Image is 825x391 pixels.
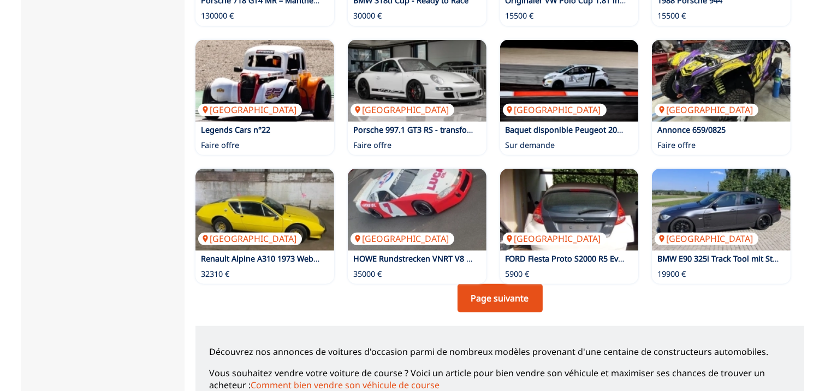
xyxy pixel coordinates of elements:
p: 35000 € [353,269,382,280]
img: Porsche 997.1 GT3 RS - transformation club sport avec caractère de course [348,40,486,122]
p: [GEOGRAPHIC_DATA] [198,233,302,245]
img: Renault Alpine A310 1973 Weber Vergaser 85Tkm Matching [195,169,334,251]
img: HOWE Rundstrecken VNRT V8 Racecar [348,169,486,251]
p: [GEOGRAPHIC_DATA] [503,233,607,245]
p: [GEOGRAPHIC_DATA] [198,104,302,116]
p: Découvrez nos annonces de voitures d'occasion parmi de nombreux modèles provenant d'une centaine ... [209,346,791,358]
a: Comment bien vendre son véhicule de course [251,379,440,391]
p: 32310 € [201,269,229,280]
img: Legends Cars n°22 [195,40,334,122]
p: 19900 € [657,269,686,280]
p: 30000 € [353,10,382,21]
p: [GEOGRAPHIC_DATA] [655,233,758,245]
a: Renault Alpine A310 1973 Weber Vergaser 85Tkm Matching [201,253,420,264]
a: FORD Fiesta Proto S2000 R5 Evo PROJEKT [506,253,657,264]
p: Sur demande [506,140,555,151]
a: FORD Fiesta Proto S2000 R5 Evo PROJEKT[GEOGRAPHIC_DATA] [500,169,639,251]
p: 15500 € [506,10,534,21]
img: BMW E90 325i Track Tool mit Straßenzulassung [652,169,791,251]
p: [GEOGRAPHIC_DATA] [655,104,758,116]
a: Porsche 997.1 GT3 RS - transformation club sport avec caractère de course[GEOGRAPHIC_DATA] [348,40,486,122]
img: FORD Fiesta Proto S2000 R5 Evo PROJEKT [500,169,639,251]
p: Faire offre [201,140,239,151]
img: Annonce 659/0825 [652,40,791,122]
a: Baquet disponible Peugeot 208 Racing Cup - Lédenon TC France 12/14 Sept.[GEOGRAPHIC_DATA] [500,40,639,122]
p: 130000 € [201,10,234,21]
a: Renault Alpine A310 1973 Weber Vergaser 85Tkm Matching[GEOGRAPHIC_DATA] [195,169,334,251]
p: [GEOGRAPHIC_DATA] [351,233,454,245]
a: HOWE Rundstrecken VNRT V8 Racecar [353,253,495,264]
a: Legends Cars n°22[GEOGRAPHIC_DATA] [195,40,334,122]
a: Page suivante [458,284,543,312]
p: Faire offre [657,140,696,151]
a: BMW E90 325i Track Tool mit Straßenzulassung[GEOGRAPHIC_DATA] [652,169,791,251]
a: Legends Cars n°22 [201,125,270,135]
p: [GEOGRAPHIC_DATA] [503,104,607,116]
p: 15500 € [657,10,686,21]
a: HOWE Rundstrecken VNRT V8 Racecar[GEOGRAPHIC_DATA] [348,169,486,251]
a: Porsche 997.1 GT3 RS - transformation club sport avec caractère de course [353,125,630,135]
p: [GEOGRAPHIC_DATA] [351,104,454,116]
a: Annonce 659/0825[GEOGRAPHIC_DATA] [652,40,791,122]
a: Annonce 659/0825 [657,125,726,135]
img: Baquet disponible Peugeot 208 Racing Cup - Lédenon TC France 12/14 Sept. [500,40,639,122]
p: Faire offre [353,140,391,151]
p: 5900 € [506,269,530,280]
